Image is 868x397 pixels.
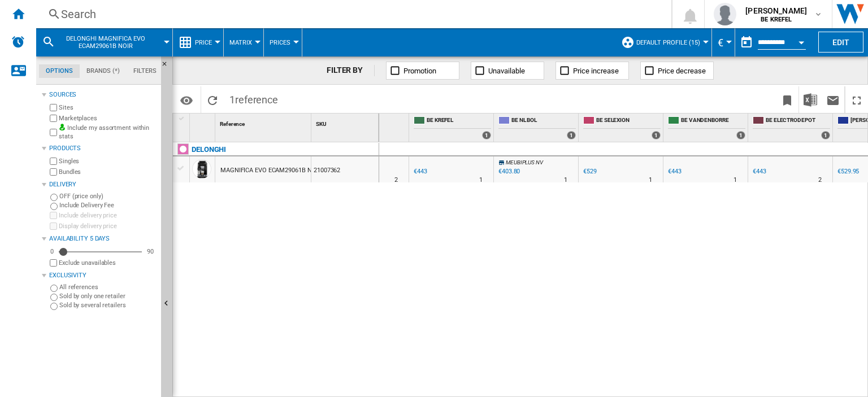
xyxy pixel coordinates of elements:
[836,166,859,177] div: €529.95
[314,114,379,131] div: SKU Sort None
[270,39,290,46] span: Prices
[652,131,661,139] div: 1 offers sold by BE SELEXION
[506,159,543,165] span: MEUBIPLUS NV
[50,104,57,111] input: Sites
[229,39,252,46] span: Matrix
[488,67,525,75] span: Unavailable
[59,201,157,210] label: Include Delivery Fee
[220,121,245,127] span: Reference
[59,222,157,230] label: Display delivery price
[761,16,792,23] b: BE KREFEL
[50,212,57,219] input: Include delivery price
[427,116,491,126] span: BE KREFEL
[649,174,652,186] div: Delivery Time : 1 day
[49,90,157,99] div: Sources
[50,294,58,301] input: Sold by only one retailer
[59,124,157,141] label: Include my assortment within stats
[750,114,832,142] div: BE ELECTRODEPOT 1 offers sold by BE ELECTRODEPOT
[39,64,80,78] md-tab-item: Options
[192,114,215,131] div: Sort None
[498,168,520,175] div: €403.80
[718,28,729,56] button: €
[386,62,459,80] button: Promotion
[311,156,379,182] div: 21007362
[479,174,483,186] div: Delivery Time : 1 day
[753,168,766,175] div: €443
[270,28,296,56] button: Prices
[59,192,157,200] label: OFF (price only)
[776,86,798,113] button: Bookmark this report
[411,114,493,142] div: BE KREFEL 1 offers sold by BE KREFEL
[734,174,737,186] div: Delivery Time : 1 day
[80,64,127,78] md-tab-item: Brands (*)
[621,28,706,56] div: Default profile (15)
[59,283,157,291] label: All references
[573,67,619,75] span: Price increase
[218,114,311,131] div: Sort None
[59,157,157,165] label: Singles
[718,37,723,49] span: €
[668,168,682,175] div: €443
[195,39,212,46] span: Price
[161,56,175,77] button: Hide
[394,174,398,186] div: Delivery Time : 2 days
[712,28,735,56] md-menu: Currency
[736,131,745,139] div: 1 offers sold by BE VANDENBORRE
[50,168,57,176] input: Bundles
[581,114,663,142] div: BE SELEXION 1 offers sold by BE SELEXION
[414,168,427,175] div: €443
[59,301,157,309] label: Sold by several retailers
[581,166,597,177] div: €529
[666,166,682,177] div: €443
[59,246,142,258] md-slider: Availability
[804,93,817,107] img: excel-24x24.png
[229,28,258,56] button: Matrix
[666,114,748,142] div: BE VANDENBORRE 1 offers sold by BE VANDENBORRE
[175,90,198,110] button: Options
[735,31,758,54] button: md-calendar
[636,39,700,46] span: Default profile (15)
[403,67,436,75] span: Promotion
[49,234,157,243] div: Availability 5 Days
[235,94,278,106] span: reference
[658,67,706,75] span: Price decrease
[50,194,58,201] input: OFF (price only)
[49,180,157,189] div: Delivery
[179,28,218,56] div: Price
[640,62,714,80] button: Price decrease
[822,86,844,113] button: Send this report by email
[218,114,311,131] div: Reference Sort None
[799,86,822,113] button: Download in Excel
[482,131,491,139] div: 1 offers sold by BE KREFEL
[596,116,661,126] span: BE SELEXION
[583,168,597,175] div: €529
[60,35,151,50] span: DELONGHI MAGNIFICA EVO ECAM29061B NOIR
[59,168,157,176] label: Bundles
[791,30,811,51] button: Open calendar
[59,292,157,300] label: Sold by only one retailer
[50,223,57,230] input: Display delivery price
[49,144,157,153] div: Products
[59,259,157,267] label: Exclude unavailables
[837,168,859,175] div: €529.95
[220,158,322,184] div: MAGNIFICA EVO ECAM29061B NOIR
[224,86,284,110] span: 1
[511,116,576,126] span: BE NL BOL
[192,143,226,156] div: Click to filter on that brand
[59,103,157,112] label: Sites
[714,3,736,25] img: profile.jpg
[59,211,157,220] label: Include delivery price
[821,131,830,139] div: 1 offers sold by BE ELECTRODEPOT
[47,247,57,256] div: 0
[201,86,224,113] button: Reload
[636,28,706,56] button: Default profile (15)
[60,28,162,56] button: DELONGHI MAGNIFICA EVO ECAM29061B NOIR
[59,124,66,130] img: mysite-bg-18x18.png
[766,116,830,126] span: BE ELECTRODEPOT
[50,125,57,139] input: Include my assortment within stats
[61,6,642,22] div: Search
